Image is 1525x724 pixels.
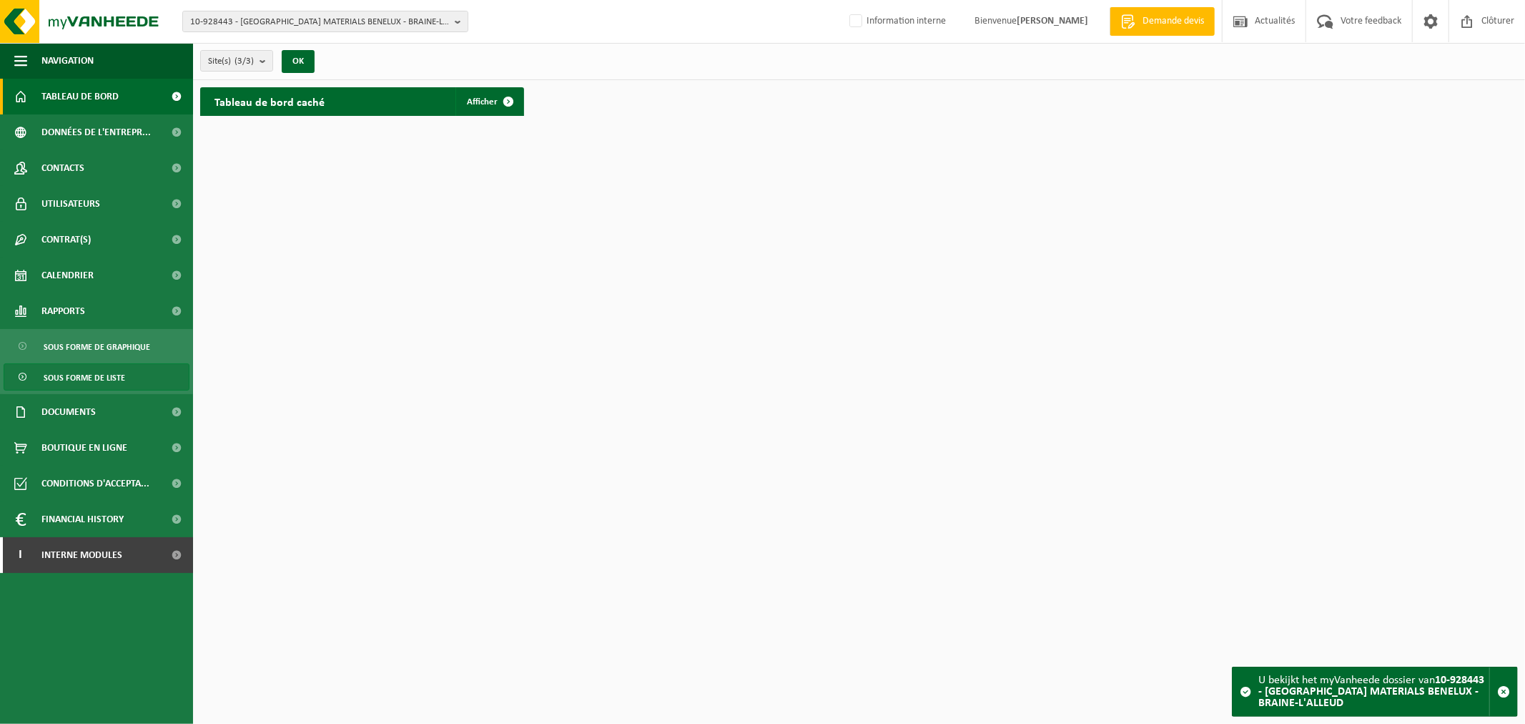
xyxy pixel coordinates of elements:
a: Demande devis [1110,7,1215,36]
span: I [14,537,27,573]
span: Contacts [41,150,84,186]
span: Interne modules [41,537,122,573]
button: OK [282,50,315,73]
div: U bekijkt het myVanheede dossier van [1258,667,1489,716]
count: (3/3) [235,57,254,66]
span: Tableau de bord [41,79,119,114]
span: Conditions d'accepta... [41,466,149,502]
span: Navigation [41,43,94,79]
span: Demande devis [1139,14,1208,29]
span: 10-928443 - [GEOGRAPHIC_DATA] MATERIALS BENELUX - BRAINE-L'ALLEUD [190,11,449,33]
span: Sous forme de graphique [44,333,150,361]
span: Données de l'entrepr... [41,114,151,150]
span: Calendrier [41,258,94,293]
button: 10-928443 - [GEOGRAPHIC_DATA] MATERIALS BENELUX - BRAINE-L'ALLEUD [182,11,468,32]
strong: 10-928443 - [GEOGRAPHIC_DATA] MATERIALS BENELUX - BRAINE-L'ALLEUD [1258,675,1484,709]
span: Financial History [41,502,124,537]
a: Afficher [455,87,523,116]
h2: Tableau de bord caché [200,87,339,115]
a: Sous forme de liste [4,363,189,391]
label: Information interne [847,11,946,32]
span: Afficher [467,97,498,107]
span: Contrat(s) [41,222,91,258]
a: Sous forme de graphique [4,333,189,360]
span: Site(s) [208,51,254,72]
span: Documents [41,394,96,430]
button: Site(s)(3/3) [200,50,273,72]
span: Sous forme de liste [44,364,125,391]
span: Utilisateurs [41,186,100,222]
span: Rapports [41,293,85,329]
span: Boutique en ligne [41,430,127,466]
strong: [PERSON_NAME] [1017,16,1088,26]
